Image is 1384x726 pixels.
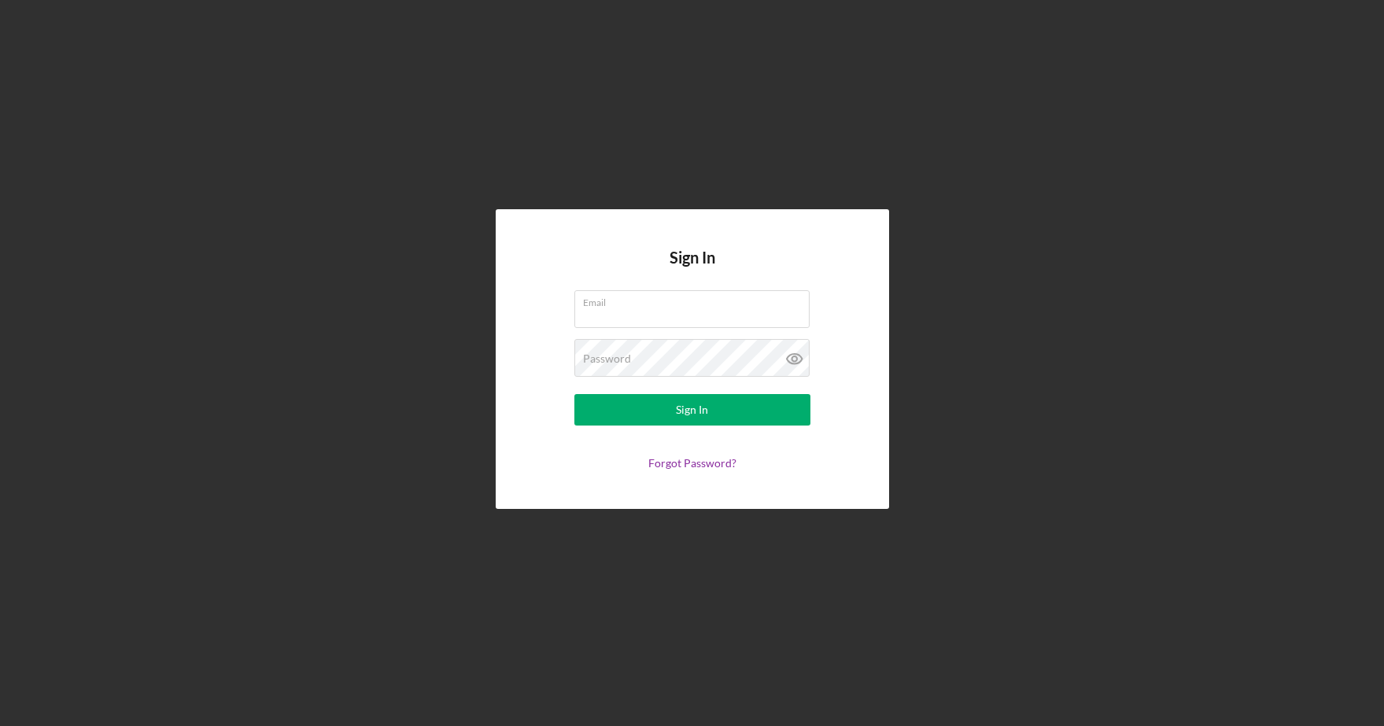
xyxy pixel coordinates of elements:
button: Sign In [574,394,810,426]
label: Password [583,352,631,365]
h4: Sign In [670,249,715,290]
label: Email [583,291,810,308]
a: Forgot Password? [648,456,736,470]
div: Sign In [676,394,708,426]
